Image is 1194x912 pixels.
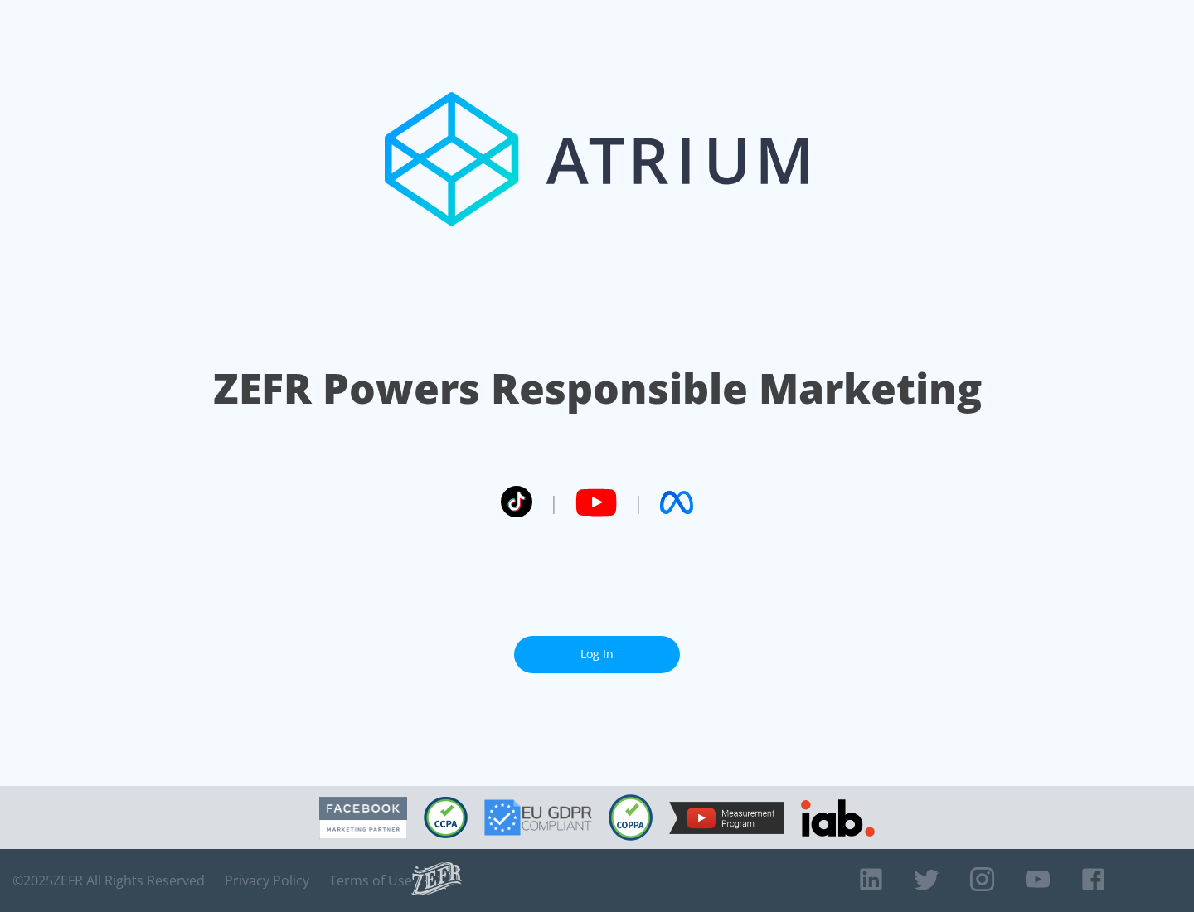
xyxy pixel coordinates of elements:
h1: ZEFR Powers Responsible Marketing [213,360,982,417]
span: © 2025 ZEFR All Rights Reserved [12,872,205,889]
a: Terms of Use [329,872,412,889]
a: Privacy Policy [225,872,309,889]
img: COPPA Compliant [609,794,653,841]
img: YouTube Measurement Program [669,802,784,834]
img: GDPR Compliant [484,799,592,836]
span: | [549,490,559,515]
img: Facebook Marketing Partner [319,797,407,839]
img: IAB [801,799,875,837]
a: Log In [514,636,680,673]
img: CCPA Compliant [424,797,468,838]
span: | [633,490,643,515]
